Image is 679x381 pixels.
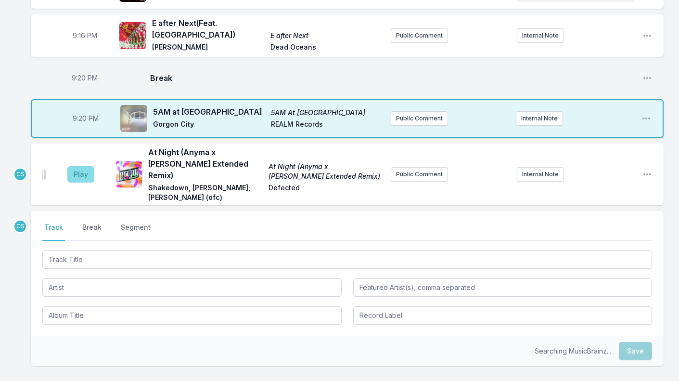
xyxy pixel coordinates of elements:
span: Break [150,72,635,84]
input: Featured Artist(s), comma separated [353,278,653,297]
img: 5AM At Bagleys [120,105,147,132]
button: Public Comment [391,167,448,182]
span: E after Next [270,31,383,40]
button: Open playlist item options [642,170,652,179]
input: Artist [42,278,342,297]
img: At Night (Anyma x Layton Giordani Extended Remix) [115,161,142,188]
span: Timestamp [73,31,97,40]
span: [PERSON_NAME] [152,42,265,54]
span: Shakedown, [PERSON_NAME], [PERSON_NAME] (ofc) [148,183,263,202]
input: Album Title [42,306,342,325]
button: Save [619,342,652,360]
span: Dead Oceans [270,42,383,54]
button: Internal Note [517,28,564,43]
button: Open playlist item options [642,31,652,40]
button: Play [67,166,94,183]
input: Record Label [353,306,653,325]
p: Candace Silva [13,168,27,181]
span: Timestamp [73,114,99,123]
button: Open playlist item options [641,114,651,123]
button: Public Comment [391,111,448,126]
span: Gorgon City [153,119,265,131]
button: Track [42,223,65,241]
img: Drag Handle [42,170,46,179]
button: Open playlist item options [642,73,652,83]
img: E after Next [119,22,146,49]
span: At Night (Anyma x [PERSON_NAME] Extended Remix) [148,146,263,181]
button: Public Comment [391,28,448,43]
p: Candace Silva [13,220,27,233]
span: E after Next (Feat. [GEOGRAPHIC_DATA]) [152,17,265,40]
span: At Night (Anyma x [PERSON_NAME] Extended Remix) [269,162,383,181]
button: Internal Note [516,111,563,126]
p: Searching MusicBrainz... [535,346,611,356]
input: Track Title [42,250,652,269]
button: Break [80,223,103,241]
span: 5AM At [GEOGRAPHIC_DATA] [271,108,383,118]
button: Segment [119,223,153,241]
button: Internal Note [517,167,564,182]
span: REALM Records [271,119,383,131]
span: Timestamp [72,73,98,83]
span: 5AM at [GEOGRAPHIC_DATA] [153,106,265,118]
span: Defected [269,183,383,202]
